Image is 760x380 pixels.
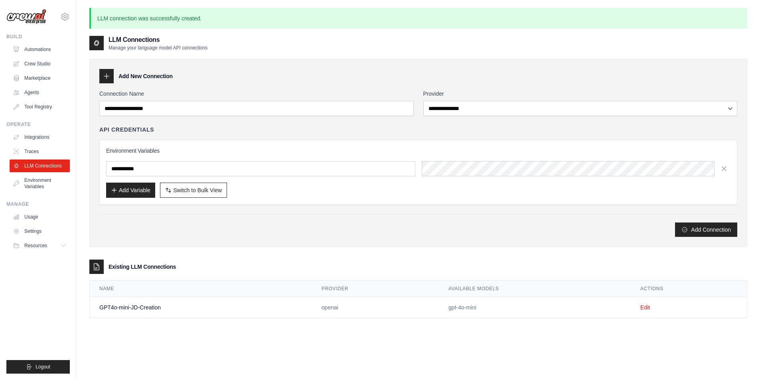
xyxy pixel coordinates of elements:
a: Settings [10,225,70,238]
button: Resources [10,239,70,252]
button: Switch to Bulk View [160,183,227,198]
p: Manage your language model API connections [109,45,207,51]
img: Logo [6,9,46,24]
div: Build [6,33,70,40]
span: Logout [36,364,50,370]
label: Connection Name [99,90,414,98]
a: LLM Connections [10,159,70,172]
td: openai [312,297,439,318]
button: Add Connection [675,222,737,237]
span: Switch to Bulk View [173,186,222,194]
th: Actions [631,281,747,297]
a: Environment Variables [10,174,70,193]
th: Name [90,281,312,297]
a: Tool Registry [10,100,70,113]
h4: API Credentials [99,126,154,134]
h3: Add New Connection [118,72,173,80]
h3: Existing LLM Connections [109,263,176,271]
td: GPT4o-mini-JD-Creation [90,297,312,318]
h3: Environment Variables [106,147,730,155]
label: Provider [423,90,738,98]
td: gpt-4o-mini [439,297,631,318]
p: LLM connection was successfully created. [89,8,747,29]
a: Automations [10,43,70,56]
a: Agents [10,86,70,99]
a: Usage [10,211,70,223]
a: Traces [10,145,70,158]
a: Edit [640,304,650,311]
span: Resources [24,242,47,249]
th: Available Models [439,281,631,297]
div: Manage [6,201,70,207]
button: Add Variable [106,183,155,198]
th: Provider [312,281,439,297]
a: Integrations [10,131,70,144]
h2: LLM Connections [109,35,207,45]
button: Logout [6,360,70,374]
a: Marketplace [10,72,70,85]
div: Operate [6,121,70,128]
a: Crew Studio [10,57,70,70]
